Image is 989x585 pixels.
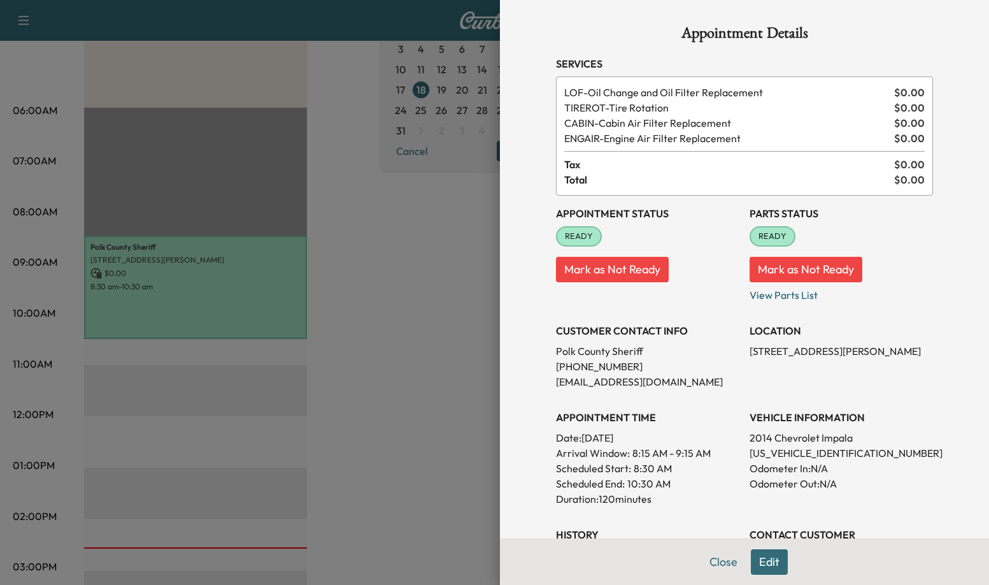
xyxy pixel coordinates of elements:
[751,230,794,243] span: READY
[751,549,788,575] button: Edit
[894,115,925,131] span: $ 0.00
[750,323,933,338] h3: LOCATION
[556,206,739,221] h3: Appointment Status
[556,491,739,507] p: Duration: 120 minutes
[557,230,601,243] span: READY
[556,374,739,389] p: [EMAIL_ADDRESS][DOMAIN_NAME]
[750,282,933,303] p: View Parts List
[564,131,889,146] span: Engine Air Filter Replacement
[750,445,933,461] p: [US_VEHICLE_IDENTIFICATION_NUMBER]
[556,410,739,425] h3: APPOINTMENT TIME
[564,172,894,187] span: Total
[556,25,933,46] h1: Appointment Details
[556,445,739,461] p: Arrival Window:
[556,476,625,491] p: Scheduled End:
[556,461,631,476] p: Scheduled Start:
[632,445,711,461] span: 8:15 AM - 9:15 AM
[750,257,862,282] button: Mark as Not Ready
[556,430,739,445] p: Date: [DATE]
[750,527,933,542] h3: CONTACT CUSTOMER
[564,100,889,115] span: Tire Rotation
[556,257,669,282] button: Mark as Not Ready
[750,476,933,491] p: Odometer Out: N/A
[564,157,894,172] span: Tax
[627,476,671,491] p: 10:30 AM
[556,359,739,374] p: [PHONE_NUMBER]
[894,85,925,100] span: $ 0.00
[556,323,739,338] h3: CUSTOMER CONTACT INFO
[701,549,746,575] button: Close
[634,461,672,476] p: 8:30 AM
[750,410,933,425] h3: VEHICLE INFORMATION
[894,172,925,187] span: $ 0.00
[750,430,933,445] p: 2014 Chevrolet Impala
[894,100,925,115] span: $ 0.00
[894,157,925,172] span: $ 0.00
[750,461,933,476] p: Odometer In: N/A
[894,131,925,146] span: $ 0.00
[556,343,739,359] p: Polk County Sheriff
[564,85,889,100] span: Oil Change and Oil Filter Replacement
[750,206,933,221] h3: Parts Status
[564,115,889,131] span: Cabin Air Filter Replacement
[556,527,739,542] h3: History
[556,56,933,71] h3: Services
[750,343,933,359] p: [STREET_ADDRESS][PERSON_NAME]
